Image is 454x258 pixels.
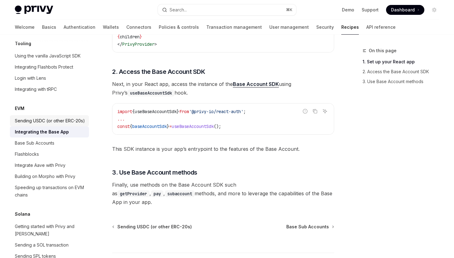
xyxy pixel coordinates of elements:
[120,34,140,40] span: children
[170,6,187,14] div: Search...
[391,7,415,13] span: Dashboard
[132,124,167,129] span: baseAccountSdk
[10,126,89,137] a: Integrating the Base App
[363,57,444,67] a: 1. Set up your React app
[126,20,151,35] a: Connectors
[15,52,81,60] div: Using the vanilla JavaScript SDK
[154,41,157,47] span: >
[15,223,85,238] div: Getting started with Privy and [PERSON_NAME]
[363,67,444,77] a: 2. Access the Base Account SDK
[10,182,89,201] a: Speeding up transactions on EVM chains
[386,5,424,15] a: Dashboard
[117,41,122,47] span: </
[140,34,142,40] span: }
[112,67,205,76] span: 2. Access the Base Account SDK
[112,80,334,97] span: Next, in your React app, access the instance of the using Privy’s hook.
[10,221,89,239] a: Getting started with Privy and [PERSON_NAME]
[15,20,35,35] a: Welcome
[15,184,85,199] div: Speeding up transactions on EVM chains
[117,190,149,197] code: getProvider
[130,124,132,129] span: {
[15,210,30,218] h5: Solana
[233,81,279,87] a: Base Account SDK
[112,145,334,153] span: This SDK instance is your app’s entrypoint to the features of the Base Account.
[301,107,309,115] button: Report incorrect code
[15,139,54,147] div: Base Sub Accounts
[15,128,69,136] div: Integrating the Base App
[366,20,396,35] a: API reference
[316,20,334,35] a: Security
[15,63,73,71] div: Integrating Flashbots Protect
[167,124,169,129] span: }
[15,105,24,112] h5: EVM
[15,117,85,125] div: Sending USDC (or other ERC-20s)
[10,239,89,251] a: Sending a SOL transaction
[159,20,199,35] a: Policies & controls
[363,77,444,87] a: 3. Use Base Account methods
[206,20,262,35] a: Transaction management
[15,162,65,169] div: Integrate Aave with Privy
[15,173,75,180] div: Building on Morpho with Privy
[15,150,39,158] div: Flashblocks
[117,124,130,129] span: const
[122,41,154,47] span: PrivyProvider
[179,109,189,114] span: from
[128,90,174,96] code: useBaseAccountSdk
[342,7,354,13] a: Demo
[311,107,319,115] button: Copy the contents from the code block
[10,137,89,149] a: Base Sub Accounts
[286,224,334,230] a: Base Sub Accounts
[10,171,89,182] a: Building on Morpho with Privy
[369,47,397,54] span: On this page
[189,109,243,114] span: '@privy-io/react-auth'
[286,224,329,230] span: Base Sub Accounts
[243,109,246,114] span: ;
[165,190,195,197] code: subaccount
[10,115,89,126] a: Sending USDC (or other ERC-20s)
[42,20,56,35] a: Basics
[151,190,163,197] code: pay
[117,116,125,122] span: ...
[117,224,192,230] span: Sending USDC (or other ERC-20s)
[103,20,119,35] a: Wallets
[269,20,309,35] a: User management
[15,241,69,249] div: Sending a SOL transaction
[10,73,89,84] a: Login with Lens
[117,34,120,40] span: {
[15,86,57,93] div: Integrating with tRPC
[10,50,89,61] a: Using the vanilla JavaScript SDK
[15,74,46,82] div: Login with Lens
[429,5,439,15] button: Toggle dark mode
[362,7,379,13] a: Support
[286,7,292,12] span: ⌘ K
[112,168,197,177] span: 3. Use Base Account methods
[172,124,214,129] span: useBaseAccountSdk
[341,20,359,35] a: Recipes
[15,6,53,14] img: light logo
[10,84,89,95] a: Integrating with tRPC
[169,124,172,129] span: =
[214,124,221,129] span: ();
[158,4,296,15] button: Open search
[321,107,329,115] button: Ask AI
[64,20,95,35] a: Authentication
[10,149,89,160] a: Flashblocks
[117,109,132,114] span: import
[177,109,179,114] span: }
[10,61,89,73] a: Integrating Flashbots Protect
[132,109,135,114] span: {
[10,160,89,171] a: Integrate Aave with Privy
[135,109,177,114] span: useBaseAccountSdk
[112,180,334,206] span: Finally, use methods on the Base Account SDK such as , , methods, and more to leverage the capabi...
[113,224,192,230] a: Sending USDC (or other ERC-20s)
